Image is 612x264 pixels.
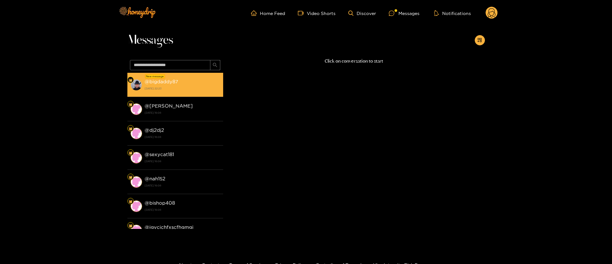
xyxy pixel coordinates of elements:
[129,102,132,106] img: Fan Level
[145,207,220,213] strong: [DATE] 16:08
[389,10,419,17] div: Messages
[129,151,132,155] img: Fan Level
[129,175,132,179] img: Fan Level
[432,10,473,16] button: Notifications
[145,127,164,133] strong: @ dj2dj2
[129,200,132,203] img: Fan Level
[145,200,175,206] strong: @ bishop408
[145,158,220,164] strong: [DATE] 16:08
[145,103,193,109] strong: @ [PERSON_NAME]
[477,38,482,43] span: appstore-add
[129,127,132,131] img: Fan Level
[145,152,174,157] strong: @ sexycat181
[145,79,178,84] strong: @ bigdaddy87
[129,224,132,228] img: Fan Level
[131,176,142,188] img: conversation
[251,10,260,16] span: home
[145,183,220,188] strong: [DATE] 16:08
[129,78,132,82] img: Fan Level
[145,110,220,116] strong: [DATE] 16:08
[131,79,142,91] img: conversation
[251,10,285,16] a: Home Feed
[298,10,336,16] a: Video Shorts
[131,152,142,163] img: conversation
[131,128,142,139] img: conversation
[213,63,217,68] span: search
[223,57,485,65] p: Click on conversation to start
[348,11,376,16] a: Discover
[145,86,220,91] strong: [DATE] 22:23
[131,103,142,115] img: conversation
[131,200,142,212] img: conversation
[131,225,142,236] img: conversation
[475,35,485,45] button: appstore-add
[298,10,307,16] span: video-camera
[145,74,165,79] div: New message
[127,33,173,48] span: Messages
[210,60,220,70] button: search
[145,176,165,181] strong: @ nah152
[145,224,193,230] strong: @ jgvcjchfxscfhgmgj
[145,134,220,140] strong: [DATE] 16:08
